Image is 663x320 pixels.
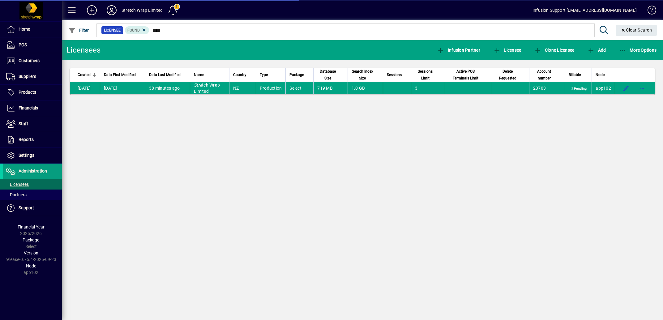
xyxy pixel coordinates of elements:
[492,45,523,56] button: Licensee
[533,5,637,15] div: Infusion Support [EMAIL_ADDRESS][DOMAIN_NAME]
[534,48,574,53] span: Clone Licensee
[289,71,310,78] div: Package
[533,45,576,56] button: Clone Licensee
[19,42,27,47] span: POS
[26,263,36,268] span: Node
[256,82,286,94] td: Production
[449,68,488,82] div: Active POS Terminals Limit
[149,71,186,78] div: Data Last Modified
[3,85,62,100] a: Products
[19,153,34,158] span: Settings
[19,74,36,79] span: Suppliers
[194,71,204,78] span: Name
[19,121,28,126] span: Staff
[411,82,445,94] td: 3
[19,137,34,142] span: Reports
[68,28,89,33] span: Filter
[233,71,246,78] span: Country
[78,71,91,78] span: Created
[387,71,402,78] span: Sessions
[125,26,149,34] mat-chip: Found Status: Found
[6,192,27,197] span: Partners
[19,90,36,95] span: Products
[19,169,47,173] span: Administration
[569,71,588,78] div: Billable
[352,68,379,82] div: Search Index Size
[78,71,96,78] div: Created
[100,82,145,94] td: [DATE]
[229,82,256,94] td: NZ
[145,82,190,94] td: 38 minutes ago
[194,71,225,78] div: Name
[596,71,611,78] div: Node
[127,28,140,32] span: Found
[19,205,34,210] span: Support
[496,68,525,82] div: Delete Requested
[352,68,374,82] span: Search Index Size
[415,68,435,82] span: Sessions Limit
[82,5,102,16] button: Add
[596,86,611,91] span: app102.prod.infusionbusinesssoftware.com
[233,71,252,78] div: Country
[23,237,39,242] span: Package
[569,71,581,78] span: Billable
[570,86,588,91] span: Pending
[19,58,40,63] span: Customers
[3,69,62,84] a: Suppliers
[3,179,62,190] a: Licensees
[122,5,163,15] div: Stretch Wrap Limited
[3,22,62,37] a: Home
[596,71,605,78] span: Node
[19,27,30,32] span: Home
[437,48,480,53] span: Infusion Partner
[533,68,561,82] div: Account number
[529,82,565,94] td: 23703
[618,45,658,56] button: More Options
[619,48,657,53] span: More Options
[586,45,607,56] button: Add
[496,68,520,82] span: Delete Requested
[67,25,91,36] button: Filter
[285,82,313,94] td: Select
[3,100,62,116] a: Financials
[19,105,38,110] span: Financials
[18,224,45,229] span: Financial Year
[289,71,304,78] span: Package
[587,48,606,53] span: Add
[70,82,100,94] td: [DATE]
[387,71,407,78] div: Sessions
[3,200,62,216] a: Support
[449,68,482,82] span: Active POS Terminals Limit
[616,25,657,36] button: Clear
[317,68,344,82] div: Database Size
[621,83,631,93] button: Edit
[3,148,62,163] a: Settings
[104,71,136,78] span: Data First Modified
[104,27,121,33] span: Licensee
[643,1,655,21] a: Knowledge Base
[66,45,101,55] div: Licensees
[533,68,555,82] span: Account number
[194,83,202,87] em: Stre
[313,82,347,94] td: 719 MB
[149,71,181,78] span: Data Last Modified
[194,83,220,94] span: tch Wrap Limited
[435,45,482,56] button: Infusion Partner
[102,5,122,16] button: Profile
[3,37,62,53] a: POS
[260,71,268,78] span: Type
[493,48,521,53] span: Licensee
[260,71,282,78] div: Type
[104,71,141,78] div: Data First Modified
[24,250,38,255] span: Version
[3,53,62,69] a: Customers
[621,28,652,32] span: Clear Search
[637,83,647,93] button: More options
[3,132,62,147] a: Reports
[348,82,383,94] td: 1.0 GB
[6,182,29,187] span: Licensees
[3,116,62,132] a: Staff
[317,68,338,82] span: Database Size
[415,68,441,82] div: Sessions Limit
[3,190,62,200] a: Partners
